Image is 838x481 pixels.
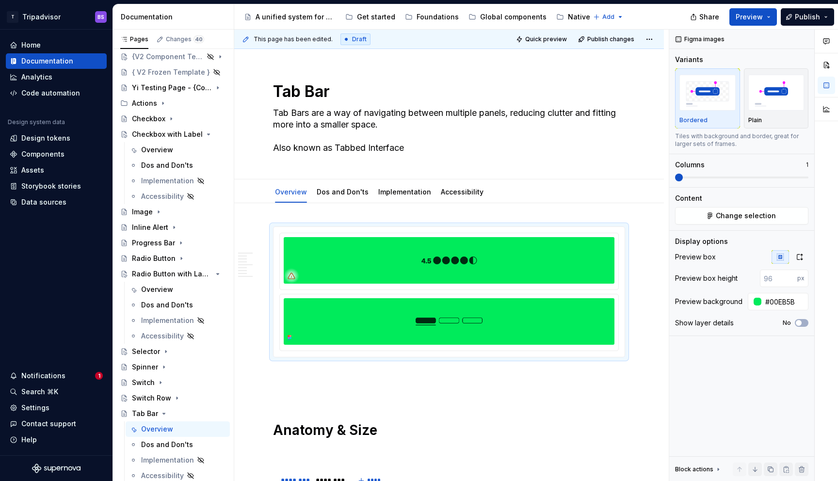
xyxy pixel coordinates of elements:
span: Publish changes [587,35,634,43]
div: Implementation [141,455,194,465]
p: Plain [748,116,762,124]
div: Native components [568,12,634,22]
div: Implementation [374,181,435,202]
div: Actions [132,98,157,108]
a: Inline Alert [116,220,230,235]
div: Implementation [141,176,194,186]
div: Documentation [121,12,230,22]
a: Documentation [6,53,107,69]
a: Storybook stories [6,178,107,194]
h1: Anatomy & Size [273,421,625,439]
svg: Supernova Logo [32,464,81,473]
a: Global components [465,9,550,25]
input: 96 [760,270,797,287]
a: Implementation [126,313,230,328]
span: Quick preview [525,35,567,43]
a: Radio Button with Label [116,266,230,282]
div: Switch [132,378,155,387]
div: Search ⌘K [21,387,58,397]
div: Design tokens [21,133,70,143]
p: px [797,274,805,282]
div: Foundations [417,12,459,22]
div: Spinner [132,362,158,372]
a: Get started [341,9,399,25]
button: Share [685,8,725,26]
button: Preview [729,8,777,26]
div: Accessibility [141,471,184,481]
button: Change selection [675,207,808,224]
a: Switch [116,375,230,390]
a: Assets [6,162,107,178]
div: Dos and Don'ts [141,160,193,170]
div: Variants [675,55,703,64]
div: Block actions [675,463,722,476]
div: Settings [21,403,49,413]
a: Yi Testing Page - {Component Template V2} [116,80,230,96]
div: Accessibility [141,192,184,201]
p: 1 [806,161,808,169]
div: Progress Bar [132,238,175,248]
img: placeholder [748,75,805,110]
div: Documentation [21,56,73,66]
div: BS [97,13,104,21]
span: Add [602,13,614,21]
button: Help [6,432,107,448]
div: Accessibility [141,331,184,341]
div: Page tree [240,7,588,27]
img: placeholder [679,75,736,110]
div: Preview background [675,297,742,306]
div: Radio Button [132,254,176,263]
div: Help [21,435,37,445]
a: Design tokens [6,130,107,146]
a: {V2 Component Template} [116,49,230,64]
span: 40 [193,35,204,43]
button: Add [590,10,627,24]
a: Radio Button [116,251,230,266]
div: Yi Testing Page - {Component Template V2} [132,83,212,93]
span: Draft [352,35,367,43]
a: A unified system for every journey. [240,9,339,25]
button: TTripadvisorBS [2,6,111,27]
button: Notifications1 [6,368,107,384]
a: Image [116,204,230,220]
div: Assets [21,165,44,175]
a: { V2 Frozen Template } [116,64,230,80]
div: Preview box height [675,273,738,283]
div: Overview [141,145,173,155]
div: Code automation [21,88,80,98]
div: Checkbox with Label [132,129,203,139]
div: Block actions [675,465,713,473]
textarea: Tab Bar [271,80,623,103]
span: Change selection [716,211,776,221]
div: Image [132,207,153,217]
div: Get started [357,12,395,22]
button: Search ⌘K [6,384,107,400]
div: Columns [675,160,705,170]
button: placeholderPlain [744,68,809,128]
a: Implementation [126,452,230,468]
div: Data sources [21,197,66,207]
div: Accessibility [437,181,487,202]
div: Implementation [141,316,194,325]
a: Implementation [126,173,230,189]
div: Design system data [8,118,65,126]
div: Content [675,193,702,203]
a: Implementation [378,188,431,196]
span: Publish [795,12,820,22]
div: Radio Button with Label [132,269,212,279]
a: Overview [126,142,230,158]
div: Actions [116,96,230,111]
a: Components [6,146,107,162]
div: Changes [166,35,204,43]
div: Dos and Don'ts [313,181,372,202]
button: Contact support [6,416,107,432]
a: Tab Bar [116,406,230,421]
div: Overview [271,181,311,202]
a: Overview [275,188,307,196]
div: Tab Bar [132,409,158,418]
span: Preview [736,12,763,22]
a: Checkbox [116,111,230,127]
p: Bordered [679,116,708,124]
div: Overview [141,424,173,434]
